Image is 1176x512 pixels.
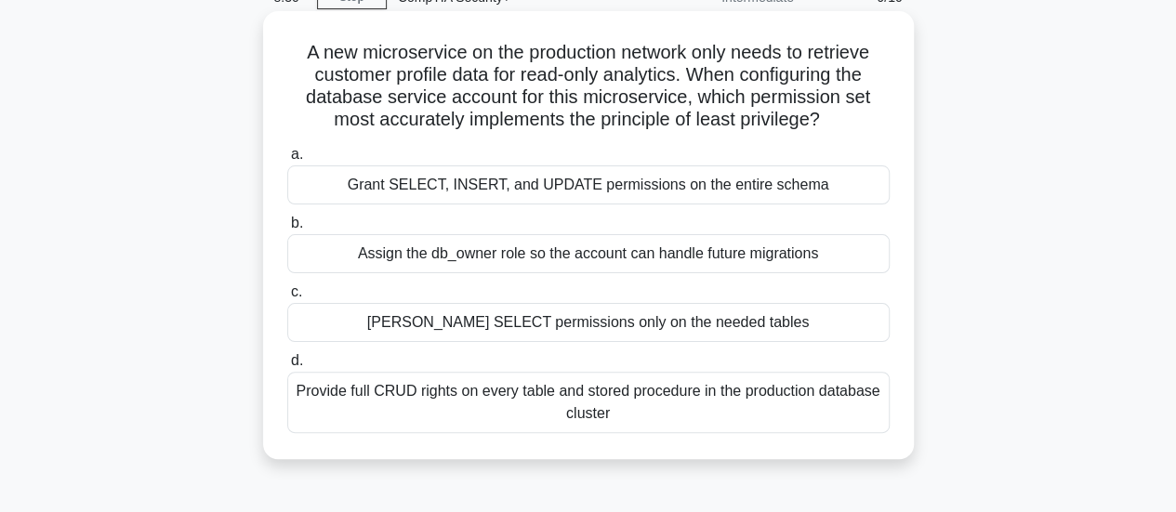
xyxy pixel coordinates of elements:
[287,372,890,433] div: Provide full CRUD rights on every table and stored procedure in the production database cluster
[291,146,303,162] span: a.
[291,215,303,230] span: b.
[285,41,892,132] h5: A new microservice on the production network only needs to retrieve customer profile data for rea...
[287,165,890,204] div: Grant SELECT, INSERT, and UPDATE permissions on the entire schema
[287,234,890,273] div: Assign the db_owner role so the account can handle future migrations
[287,303,890,342] div: [PERSON_NAME] SELECT permissions only on the needed tables
[291,283,302,299] span: c.
[291,352,303,368] span: d.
